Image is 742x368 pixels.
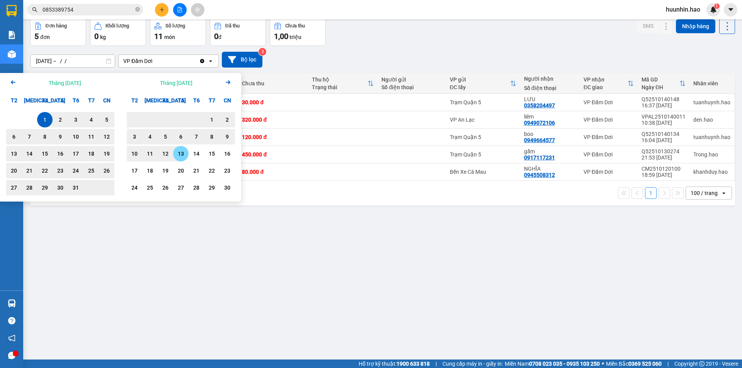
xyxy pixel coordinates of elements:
div: 11 [86,132,97,141]
div: 23 [222,166,233,175]
div: 25 [86,166,97,175]
div: 5 [101,115,112,124]
div: 13 [9,149,19,158]
div: Choose Thứ Bảy, tháng 10 11 2025. It's available. [83,129,99,144]
svg: open [208,58,214,64]
div: NGHĨA [524,166,576,172]
div: T5 [173,93,189,108]
button: plus [155,3,168,17]
span: món [164,34,175,40]
div: VP Đầm Dơi [584,134,634,140]
div: Choose Thứ Năm, tháng 11 20 2025. It's available. [173,163,189,178]
span: message [8,352,15,359]
div: Choose Thứ Sáu, tháng 10 24 2025. It's available. [68,163,83,178]
b: GỬI : VP Đầm Dơi [10,56,93,69]
div: 27 [175,183,186,192]
div: Tháng [DATE] [49,79,81,87]
div: VP Đầm Dơi [584,99,634,105]
span: search [32,7,37,12]
div: Choose Thứ Bảy, tháng 11 29 2025. It's available. [204,180,220,195]
div: Choose Chủ Nhật, tháng 10 26 2025. It's available. [99,163,114,178]
div: [MEDICAL_DATA] [142,93,158,108]
div: VPAL2510140011 [642,114,686,120]
div: Choose Thứ Tư, tháng 10 15 2025. It's available. [37,146,53,161]
div: 12 [160,149,171,158]
div: 4 [145,132,155,141]
div: Choose Thứ Ba, tháng 10 7 2025. It's available. [22,129,37,144]
div: Choose Thứ Bảy, tháng 10 18 2025. It's available. [83,146,99,161]
div: 18 [86,149,97,158]
span: kg [100,34,106,40]
div: Choose Thứ Hai, tháng 10 20 2025. It's available. [6,163,22,178]
div: 6 [9,132,19,141]
button: Khối lượng0kg [90,18,146,46]
div: 4 [86,115,97,124]
div: Chưa thu [285,23,305,29]
div: ĐC lấy [450,84,510,90]
div: Choose Thứ Tư, tháng 11 19 2025. It's available. [158,163,173,178]
div: 3 [70,115,81,124]
div: Choose Thứ Năm, tháng 11 27 2025. It's available. [173,180,189,195]
div: 27 [9,183,19,192]
div: khanhduy.hao [693,169,730,175]
div: Choose Chủ Nhật, tháng 10 12 2025. It's available. [99,129,114,144]
sup: 3 [259,48,266,56]
div: Số điện thoại [381,84,442,90]
span: triệu [289,34,301,40]
div: Choose Chủ Nhật, tháng 11 30 2025. It's available. [220,180,235,195]
div: Choose Thứ Sáu, tháng 10 17 2025. It's available. [68,146,83,161]
div: 9 [55,132,66,141]
img: solution-icon [8,31,16,39]
div: Choose Thứ Năm, tháng 10 16 2025. It's available. [53,146,68,161]
div: VP Đầm Dơi [584,117,634,123]
span: 11 [154,32,163,41]
div: CN [220,93,235,108]
div: den.hao [693,117,730,123]
div: Choose Thứ Hai, tháng 11 10 2025. It's available. [127,146,142,161]
div: 24 [129,183,140,192]
div: Nhân viên [693,80,730,86]
button: Bộ lọc [222,52,262,68]
img: warehouse-icon [8,50,16,58]
div: 29 [206,183,217,192]
div: Choose Chủ Nhật, tháng 11 9 2025. It's available. [220,129,235,144]
div: Choose Thứ Bảy, tháng 11 8 2025. It's available. [204,129,220,144]
button: 1 [645,187,657,199]
div: Choose Thứ Năm, tháng 10 30 2025. It's available. [53,180,68,195]
div: 21 [191,166,202,175]
button: SMS [636,19,660,33]
div: Người gửi [381,76,442,83]
span: Miền Bắc [606,360,662,368]
div: 0945508312 [524,172,555,178]
strong: 1900 633 818 [397,361,430,367]
span: 0 [214,32,218,41]
div: 29 [39,183,50,192]
div: 19 [101,149,112,158]
div: 10:38 [DATE] [642,120,686,126]
div: Choose Thứ Tư, tháng 10 8 2025. It's available. [37,129,53,144]
div: VP nhận [584,76,628,83]
svg: open [721,190,727,196]
div: 1 [206,115,217,124]
div: 18 [145,166,155,175]
div: 21:53 [DATE] [642,154,686,161]
div: 12 [101,132,112,141]
svg: Clear value [199,58,205,64]
div: 16:37 [DATE] [642,102,686,109]
button: Nhập hàng [676,19,715,33]
div: 22 [206,166,217,175]
input: Select a date range. [31,55,115,67]
div: Choose Thứ Tư, tháng 10 29 2025. It's available. [37,180,53,195]
div: Q52510140148 [642,96,686,102]
div: tuanhuynh.hao [693,99,730,105]
span: | [667,360,669,368]
button: Đơn hàng5đơn [30,18,86,46]
div: Choose Thứ Hai, tháng 10 13 2025. It's available. [6,146,22,161]
span: file-add [177,7,182,12]
div: Choose Thứ Tư, tháng 11 26 2025. It's available. [158,180,173,195]
div: Đã thu [225,23,240,29]
div: 14 [191,149,202,158]
div: liêm [524,114,576,120]
div: Choose Thứ Năm, tháng 10 2 2025. It's available. [53,112,68,127]
div: T5 [53,93,68,108]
